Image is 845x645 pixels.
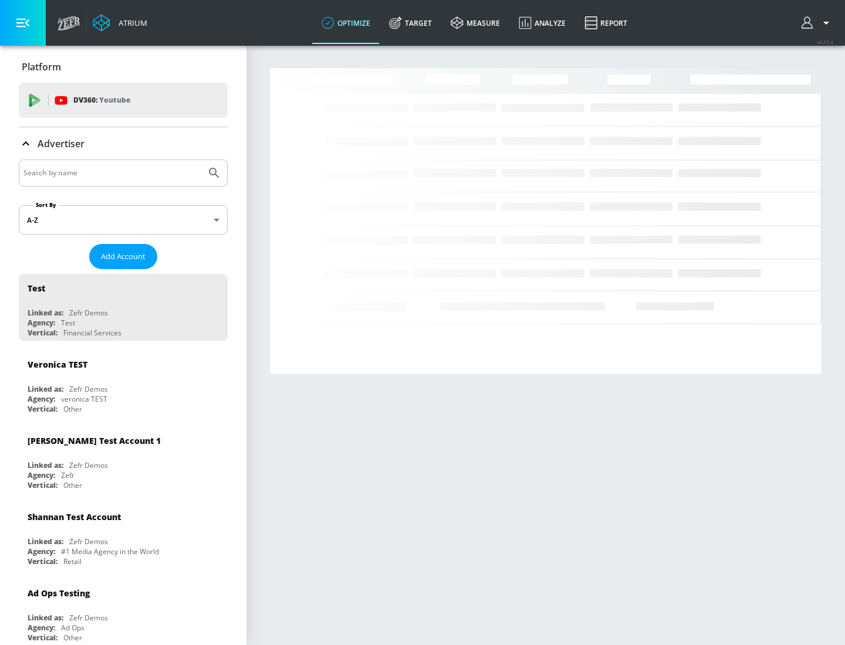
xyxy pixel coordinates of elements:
[28,537,63,546] div: Linked as:
[19,426,228,493] div: [PERSON_NAME] Test Account 1Linked as:Zefr DemosAgency:ZefrVertical:Other
[28,511,121,522] div: Shannan Test Account
[69,384,108,394] div: Zefr Demos
[19,503,228,569] div: Shannan Test AccountLinked as:Zefr DemosAgency:#1 Media Agency in the WorldVertical:Retail
[38,137,84,150] p: Advertiser
[28,613,63,623] div: Linked as:
[28,556,58,566] div: Vertical:
[509,2,575,44] a: Analyze
[19,274,228,341] div: TestLinked as:Zefr DemosAgency:TestVertical:Financial Services
[817,39,833,45] span: v 4.25.4
[28,633,58,643] div: Vertical:
[101,250,146,263] span: Add Account
[28,359,87,370] div: Veronica TEST
[28,318,55,328] div: Agency:
[63,328,121,338] div: Financial Services
[61,394,107,404] div: veronica TEST
[312,2,380,44] a: optimize
[73,94,130,107] p: DV360:
[575,2,637,44] a: Report
[61,318,75,328] div: Test
[28,435,161,446] div: [PERSON_NAME] Test Account 1
[28,546,55,556] div: Agency:
[380,2,441,44] a: Target
[33,201,59,209] label: Sort By
[28,384,63,394] div: Linked as:
[19,350,228,417] div: Veronica TESTLinked as:Zefr DemosAgency:veronica TESTVertical:Other
[69,613,108,623] div: Zefr Demos
[61,623,84,633] div: Ad Ops
[28,394,55,404] div: Agency:
[63,480,82,490] div: Other
[23,165,201,181] input: Search by name
[19,205,228,235] div: A-Z
[114,18,147,28] div: Atrium
[28,480,58,490] div: Vertical:
[89,244,157,269] button: Add Account
[69,537,108,546] div: Zefr Demos
[63,404,82,414] div: Other
[63,633,82,643] div: Other
[28,588,90,599] div: Ad Ops Testing
[28,328,58,338] div: Vertical:
[61,546,159,556] div: #1 Media Agency in the World
[28,460,63,470] div: Linked as:
[28,283,45,294] div: Test
[19,50,228,83] div: Platform
[28,404,58,414] div: Vertical:
[69,308,108,318] div: Zefr Demos
[63,556,82,566] div: Retail
[22,60,61,73] p: Platform
[28,623,55,633] div: Agency:
[441,2,509,44] a: measure
[69,460,108,470] div: Zefr Demos
[28,308,63,318] div: Linked as:
[99,94,130,106] p: Youtube
[93,14,147,32] a: Atrium
[61,470,75,480] div: Zefr
[28,470,55,480] div: Agency:
[19,127,228,160] div: Advertiser
[19,83,228,118] div: DV360: Youtube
